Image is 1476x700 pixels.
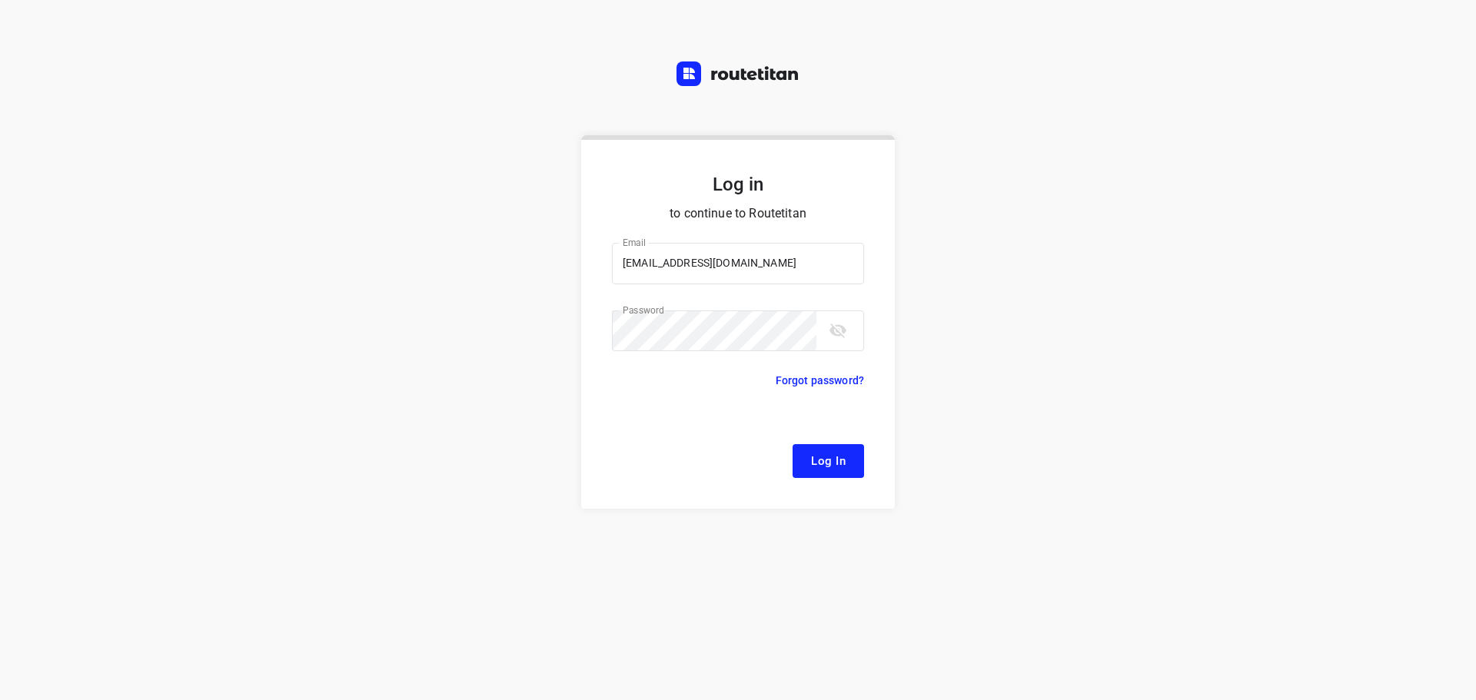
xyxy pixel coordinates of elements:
[612,172,864,197] h5: Log in
[676,61,799,86] img: Routetitan
[811,451,846,471] span: Log In
[612,203,864,224] p: to continue to Routetitan
[823,315,853,346] button: toggle password visibility
[776,371,864,390] p: Forgot password?
[793,444,864,478] button: Log In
